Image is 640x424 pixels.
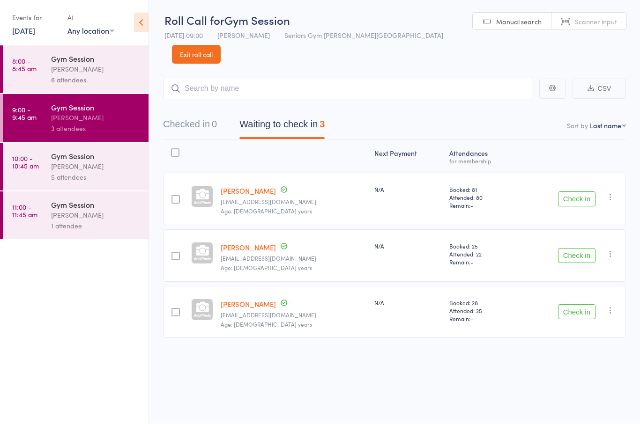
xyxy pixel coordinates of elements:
span: - [470,202,473,210]
span: Attended: 22 [449,250,515,258]
span: Attended: 25 [449,307,515,315]
time: 11:00 - 11:45 am [12,204,37,219]
button: CSV [573,79,626,99]
a: [PERSON_NAME] [221,243,276,253]
span: Remain: [449,258,515,266]
div: 5 attendees [51,172,141,183]
button: Check in [558,305,595,320]
small: ams5chris@gmail.com [221,199,367,205]
a: [PERSON_NAME] [221,300,276,309]
span: [DATE] 09:00 [164,31,203,40]
button: Checked in0 [163,115,217,139]
time: 9:00 - 9:45 am [12,106,37,121]
span: Booked: 25 [449,242,515,250]
span: Remain: [449,315,515,323]
button: Waiting to check in3 [239,115,325,139]
div: [PERSON_NAME] [51,64,141,75]
a: 10:00 -10:45 amGym Session[PERSON_NAME]5 attendees [3,143,149,191]
a: 8:00 -8:45 amGym Session[PERSON_NAME]6 attendees [3,46,149,94]
button: Check in [558,192,595,207]
div: Any location [67,26,114,36]
div: 0 [212,119,217,130]
div: Gym Session [51,200,141,210]
span: - [470,315,473,323]
div: for membership [449,158,515,164]
div: Gym Session [51,151,141,161]
div: Last name [590,121,621,131]
span: Age: [DEMOGRAPHIC_DATA] years [221,264,312,272]
span: Gym Session [224,13,290,28]
span: Remain: [449,202,515,210]
span: Manual search [496,17,542,27]
div: 6 attendees [51,75,141,86]
div: N/A [374,186,442,194]
button: Check in [558,249,595,263]
time: 10:00 - 10:45 am [12,155,39,170]
a: [PERSON_NAME] [221,186,276,196]
small: tjbushell555@gmail.com [221,256,367,262]
small: csbushell@hotmail.com [221,312,367,319]
div: 3 [320,119,325,130]
a: 9:00 -9:45 amGym Session[PERSON_NAME]3 attendees [3,95,149,142]
div: Next Payment [371,144,446,169]
span: Age: [DEMOGRAPHIC_DATA] years [221,321,312,329]
label: Sort by [567,121,588,131]
a: Exit roll call [172,45,221,64]
span: Age: [DEMOGRAPHIC_DATA] years [221,207,312,215]
div: [PERSON_NAME] [51,113,141,124]
div: At [67,10,114,26]
a: 11:00 -11:45 amGym Session[PERSON_NAME]1 attendee [3,192,149,240]
span: Attended: 80 [449,194,515,202]
span: - [470,258,473,266]
div: Gym Session [51,54,141,64]
time: 8:00 - 8:45 am [12,58,37,73]
span: [PERSON_NAME] [217,31,270,40]
div: [PERSON_NAME] [51,161,141,172]
span: Scanner input [575,17,617,27]
span: Roll Call for [164,13,224,28]
span: Booked: 81 [449,186,515,194]
span: Booked: 28 [449,299,515,307]
a: [DATE] [12,26,35,36]
div: Events for [12,10,58,26]
div: N/A [374,299,442,307]
div: Gym Session [51,102,141,113]
div: 3 attendees [51,124,141,134]
div: N/A [374,242,442,250]
input: Search by name [163,78,532,100]
span: Seniors Gym [PERSON_NAME][GEOGRAPHIC_DATA] [284,31,443,40]
div: 1 attendee [51,221,141,232]
div: [PERSON_NAME] [51,210,141,221]
div: Atten­dances [446,144,519,169]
